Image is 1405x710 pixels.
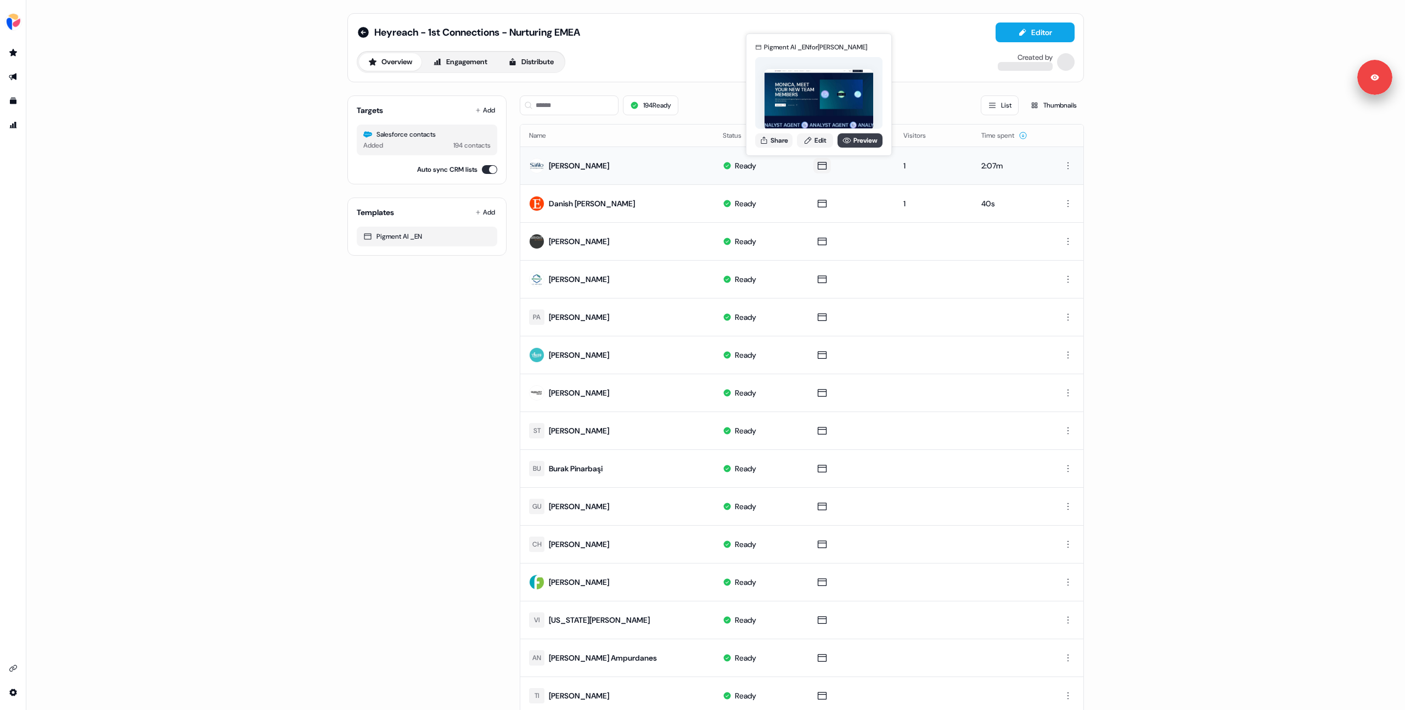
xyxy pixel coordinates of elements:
[363,140,383,151] div: Added
[549,312,609,323] div: [PERSON_NAME]
[453,140,491,151] div: 194 contacts
[735,425,756,436] div: Ready
[549,690,609,701] div: [PERSON_NAME]
[533,463,541,474] div: BU
[4,44,22,61] a: Go to prospects
[996,22,1075,42] button: Editor
[735,198,756,209] div: Ready
[735,539,756,550] div: Ready
[1023,95,1084,115] button: Thumbnails
[723,126,755,145] button: Status
[981,126,1027,145] button: Time spent
[903,126,939,145] button: Visitors
[838,133,883,148] a: Preview
[735,387,756,398] div: Ready
[903,198,963,209] div: 1
[549,577,609,588] div: [PERSON_NAME]
[499,53,563,71] button: Distribute
[735,274,756,285] div: Ready
[532,652,541,663] div: AN
[735,615,756,626] div: Ready
[549,615,650,626] div: [US_STATE][PERSON_NAME]
[549,160,609,171] div: [PERSON_NAME]
[534,615,539,626] div: VI
[374,26,580,39] span: Heyreach - 1st Connections - Nurturing EMEA
[764,42,867,53] div: Pigment AI _EN for [PERSON_NAME]
[532,539,542,550] div: CH
[4,92,22,110] a: Go to templates
[735,312,756,323] div: Ready
[549,501,609,512] div: [PERSON_NAME]
[357,207,394,218] div: Templates
[1018,53,1053,62] div: Created by
[532,501,542,512] div: GU
[535,690,539,701] div: TI
[473,103,497,118] button: Add
[357,105,383,116] div: Targets
[549,350,609,360] div: [PERSON_NAME]
[424,53,497,71] button: Engagement
[4,684,22,701] a: Go to integrations
[735,501,756,512] div: Ready
[359,53,421,71] button: Overview
[735,690,756,701] div: Ready
[533,312,541,323] div: PA
[735,236,756,247] div: Ready
[735,350,756,360] div: Ready
[549,652,657,663] div: [PERSON_NAME] Ampurdanes
[735,463,756,474] div: Ready
[623,95,678,115] button: 194Ready
[735,652,756,663] div: Ready
[735,160,756,171] div: Ready
[996,28,1075,40] a: Editor
[981,198,1038,209] div: 40s
[4,116,22,134] a: Go to attribution
[549,539,609,550] div: [PERSON_NAME]
[549,387,609,398] div: [PERSON_NAME]
[981,160,1038,171] div: 2:07m
[549,198,635,209] div: Danish [PERSON_NAME]
[549,274,609,285] div: [PERSON_NAME]
[363,129,491,140] div: Salesforce contacts
[363,231,491,242] div: Pigment AI _EN
[533,425,541,436] div: ST
[765,69,873,130] img: asset preview
[4,68,22,86] a: Go to outbound experience
[981,95,1019,115] button: List
[549,463,603,474] div: Burak Pinarbaşi
[4,660,22,677] a: Go to integrations
[797,133,833,148] a: Edit
[549,425,609,436] div: [PERSON_NAME]
[417,164,477,175] label: Auto sync CRM lists
[735,577,756,588] div: Ready
[549,236,609,247] div: [PERSON_NAME]
[473,205,497,220] button: Add
[755,133,793,148] button: Share
[529,126,559,145] button: Name
[903,160,963,171] div: 1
